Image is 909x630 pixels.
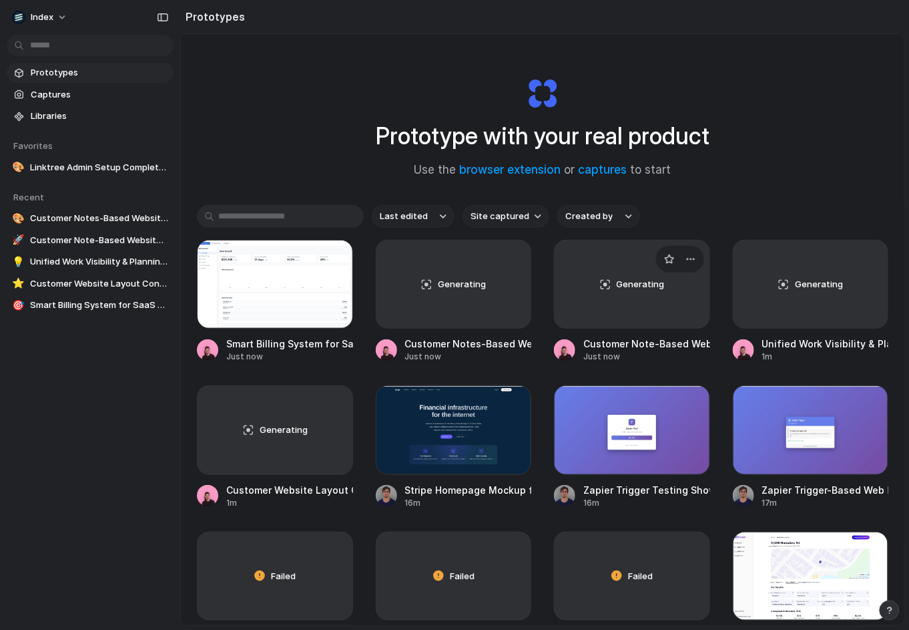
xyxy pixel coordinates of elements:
div: Customer Website Layout Concept [226,483,353,497]
a: Stripe Homepage Mockup for Zapier TriggerStripe Homepage Mockup for Zapier Trigger16m [376,385,532,508]
div: Customer Notes-Based Website Mockup [405,337,532,351]
a: 🎨Linktree Admin Setup Completion [7,158,174,178]
div: 1m [762,351,889,363]
a: 🚀Customer Note-Based Website Concept [7,230,174,251]
div: 🎨 [12,161,25,174]
div: Just now [226,351,353,363]
div: 🎨 [12,212,25,225]
span: Prototypes [31,66,168,80]
a: GeneratingCustomer Notes-Based Website MockupJust now [376,240,532,363]
div: ⭐ [12,277,25,291]
span: Generating [438,278,486,291]
span: Customer Note-Based Website Concept [30,234,168,247]
a: Prototypes [7,63,174,83]
span: Generating [795,278,843,291]
a: 🎨Customer Notes-Based Website Mockup [7,208,174,228]
span: Recent [13,192,44,202]
div: 💡 [12,255,25,269]
a: Zapier Trigger Testing ShowcaseZapier Trigger Testing Showcase16m [554,385,710,508]
span: Customer Website Layout Concept [30,277,168,291]
span: Favorites [13,140,53,151]
a: 🎯Smart Billing System for SaaS Companies [7,295,174,315]
div: 🚀 [12,234,25,247]
a: captures [579,163,627,176]
button: Index [7,7,74,28]
div: 🎯 [12,299,25,312]
span: Captures [31,88,168,102]
span: Generating [617,278,665,291]
span: Site captured [471,210,529,223]
span: Smart Billing System for SaaS Companies [30,299,168,312]
div: Just now [405,351,532,363]
button: Site captured [463,205,549,228]
a: browser extension [460,163,561,176]
div: 16m [583,497,710,509]
div: Zapier Trigger Testing Showcase [583,483,710,497]
a: ⭐Customer Website Layout Concept [7,274,174,294]
a: Captures [7,85,174,105]
div: 1m [226,497,353,509]
button: Created by [557,205,640,228]
a: GeneratingCustomer Website Layout Concept1m [197,385,353,508]
a: GeneratingCustomer Note-Based Website ConceptJust now [554,240,710,363]
a: GeneratingUnified Work Visibility & Planning Tool1m [733,240,889,363]
span: Failed [271,570,296,583]
span: Created by [565,210,613,223]
a: 💡Unified Work Visibility & Planning Tool [7,252,174,272]
button: Last edited [372,205,454,228]
a: Libraries [7,106,174,126]
span: Failed [450,570,475,583]
span: Unified Work Visibility & Planning Tool [30,255,168,269]
a: Zapier Trigger-Based Web Interface DemoZapier Trigger-Based Web Interface Demo17m [733,385,889,508]
span: Failed [628,570,653,583]
span: Last edited [380,210,428,223]
span: Libraries [31,110,168,123]
span: Generating [260,424,308,437]
div: Smart Billing System for SaaS Companies [226,337,353,351]
span: Index [31,11,53,24]
div: Unified Work Visibility & Planning Tool [762,337,889,351]
h2: Prototypes [180,9,245,25]
a: Smart Billing System for SaaS CompaniesSmart Billing System for SaaS CompaniesJust now [197,240,353,363]
span: Customer Notes-Based Website Mockup [30,212,168,225]
div: 17m [762,497,889,509]
div: Customer Note-Based Website Concept [583,337,710,351]
h1: Prototype with your real product [376,118,709,154]
div: Stripe Homepage Mockup for Zapier Trigger [405,483,532,497]
span: Linktree Admin Setup Completion [30,161,168,174]
div: 16m [405,497,532,509]
div: Just now [583,351,710,363]
span: Use the or to start [414,162,671,179]
div: Zapier Trigger-Based Web Interface Demo [762,483,889,497]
